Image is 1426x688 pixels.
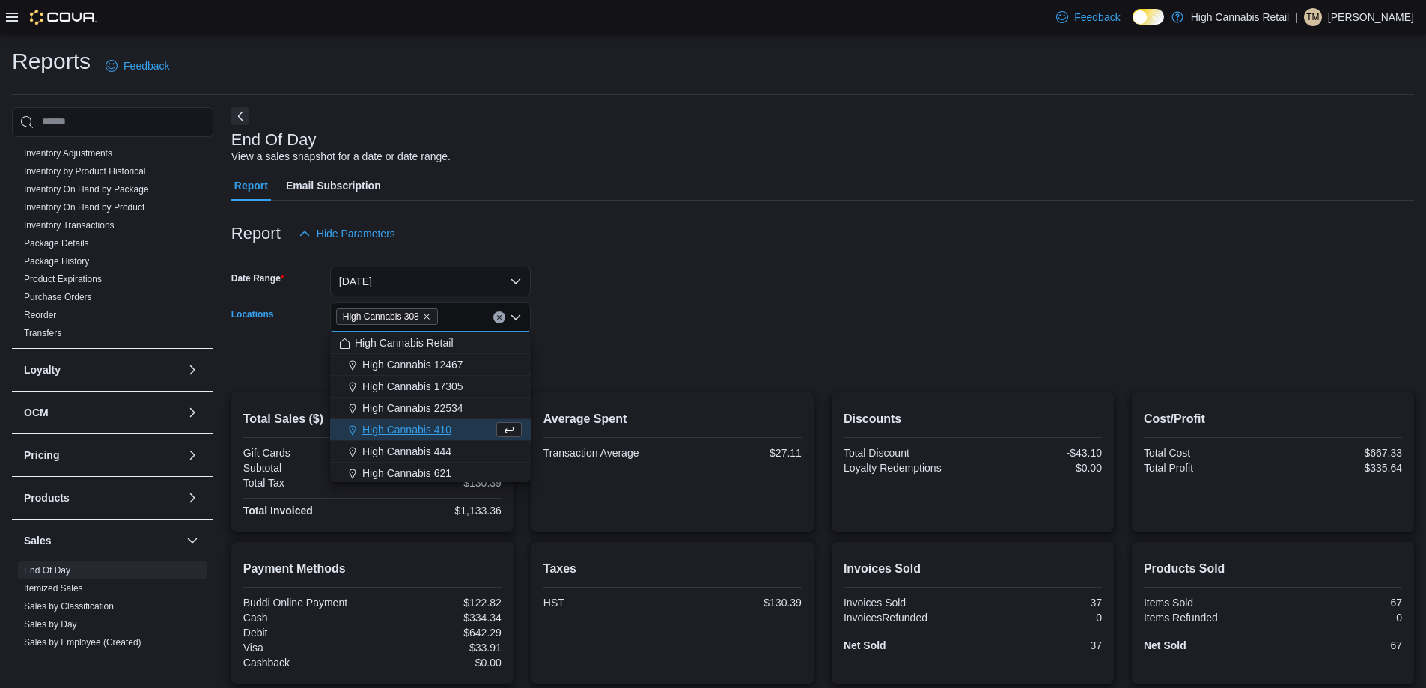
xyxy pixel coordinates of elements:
[183,489,201,507] button: Products
[24,256,89,267] a: Package History
[975,639,1102,651] div: 37
[24,238,89,249] a: Package Details
[375,505,502,517] div: $1,133.36
[330,441,531,463] button: High Cannabis 444
[243,627,370,639] div: Debit
[12,46,91,76] h1: Reports
[1133,9,1164,25] input: Dark Mode
[24,201,144,213] span: Inventory On Hand by Product
[844,447,970,459] div: Total Discount
[24,273,102,285] span: Product Expirations
[1144,612,1270,624] div: Items Refunded
[375,657,502,669] div: $0.00
[24,490,180,505] button: Products
[24,237,89,249] span: Package Details
[543,447,670,459] div: Transaction Average
[243,612,370,624] div: Cash
[975,612,1102,624] div: 0
[362,379,463,394] span: High Cannabis 17305
[24,362,61,377] h3: Loyalty
[375,642,502,654] div: $33.91
[1144,462,1270,474] div: Total Profit
[24,184,149,195] a: Inventory On Hand by Package
[243,477,370,489] div: Total Tax
[1144,560,1402,578] h2: Products Sold
[24,405,180,420] button: OCM
[330,419,531,441] button: High Cannabis 410
[844,639,886,651] strong: Net Sold
[24,166,146,177] a: Inventory by Product Historical
[243,410,502,428] h2: Total Sales ($)
[1074,10,1120,25] span: Feedback
[1306,8,1319,26] span: TM
[231,225,281,243] h3: Report
[330,398,531,419] button: High Cannabis 22534
[1304,8,1322,26] div: Tonisha Misuraca
[24,583,83,594] a: Itemized Sales
[24,565,70,576] a: End Of Day
[234,171,268,201] span: Report
[100,51,175,81] a: Feedback
[183,361,201,379] button: Loyalty
[24,148,112,159] a: Inventory Adjustments
[231,107,249,125] button: Next
[1276,462,1402,474] div: $335.64
[375,597,502,609] div: $122.82
[362,401,463,415] span: High Cannabis 22534
[183,446,201,464] button: Pricing
[24,309,56,321] span: Reorder
[330,332,531,354] button: High Cannabis Retail
[24,328,61,338] a: Transfers
[231,273,284,284] label: Date Range
[975,597,1102,609] div: 37
[1276,447,1402,459] div: $667.33
[24,202,144,213] a: Inventory On Hand by Product
[330,332,531,550] div: Choose from the following options
[24,618,77,630] span: Sales by Day
[24,448,59,463] h3: Pricing
[1144,639,1186,651] strong: Net Sold
[510,311,522,323] button: Close list of options
[231,131,317,149] h3: End Of Day
[1295,8,1298,26] p: |
[1276,597,1402,609] div: 67
[24,582,83,594] span: Itemized Sales
[336,308,438,325] span: High Cannabis 308
[1144,597,1270,609] div: Items Sold
[362,466,451,481] span: High Cannabis 621
[1328,8,1414,26] p: [PERSON_NAME]
[24,220,115,231] a: Inventory Transactions
[24,636,141,648] span: Sales by Employee (Created)
[24,405,49,420] h3: OCM
[1144,447,1270,459] div: Total Cost
[243,505,313,517] strong: Total Invoiced
[675,597,802,609] div: $130.39
[24,601,114,612] a: Sales by Classification
[330,267,531,296] button: [DATE]
[844,612,970,624] div: InvoicesRefunded
[24,600,114,612] span: Sales by Classification
[183,532,201,550] button: Sales
[975,447,1102,459] div: -$43.10
[355,335,454,350] span: High Cannabis Retail
[1276,612,1402,624] div: 0
[231,149,451,165] div: View a sales snapshot for a date or date range.
[330,376,531,398] button: High Cannabis 17305
[375,477,502,489] div: $130.39
[183,404,201,421] button: OCM
[330,463,531,484] button: High Cannabis 621
[24,274,102,284] a: Product Expirations
[493,311,505,323] button: Clear input
[375,612,502,624] div: $334.34
[844,597,970,609] div: Invoices Sold
[317,226,395,241] span: Hide Parameters
[362,422,451,437] span: High Cannabis 410
[243,462,370,474] div: Subtotal
[975,462,1102,474] div: $0.00
[1191,8,1290,26] p: High Cannabis Retail
[375,627,502,639] div: $642.29
[24,310,56,320] a: Reorder
[24,255,89,267] span: Package History
[231,308,274,320] label: Locations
